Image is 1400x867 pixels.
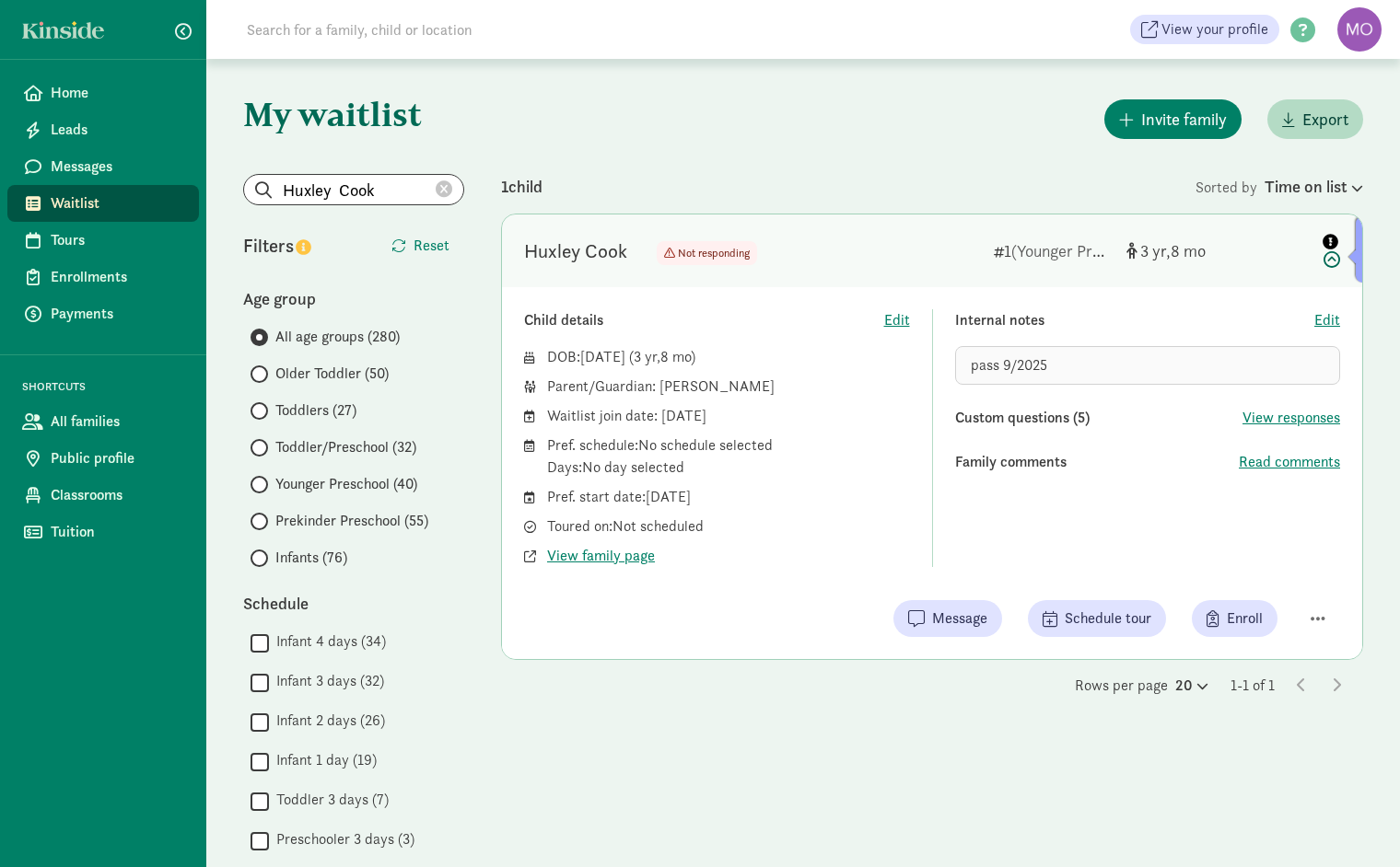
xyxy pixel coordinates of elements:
div: Toured on: Not scheduled [547,515,910,538]
div: Pref. schedule: No schedule selected Days: No day selected [547,434,910,479]
span: Older Toddler (50) [275,363,389,385]
button: View family page [547,545,655,567]
label: Toddler 3 days (7) [269,789,389,811]
span: Infants (76) [275,547,347,569]
a: Enrollments [7,259,199,295]
div: Time on list [1265,174,1363,199]
button: Edit [1314,309,1340,331]
span: Home [51,82,184,104]
span: All families [51,410,184,433]
a: View your profile [1130,15,1279,44]
span: 8 [1171,240,1206,261]
span: All age groups (280) [275,326,400,348]
div: Rows per page 1-1 of 1 [501,675,1363,697]
input: Search list... [244,175,463,204]
span: Tuition [51,521,184,543]
button: Schedule tour [1028,600,1166,637]
span: Tours [51,229,184,251]
a: Classrooms [7,477,199,514]
button: Export [1267,99,1363,139]
div: Pref. start date: [DATE] [547,486,910,508]
span: (Younger Preschool) [1011,240,1149,261]
span: Not responding [657,241,757,265]
div: Family comments [955,451,1240,473]
div: Internal notes [955,309,1315,331]
span: Schedule tour [1065,607,1151,630]
span: Messages [51,156,184,178]
span: Enroll [1227,607,1263,630]
div: Child details [524,309,884,331]
button: Read comments [1239,451,1340,473]
span: Toddler/Preschool (32) [275,436,416,458]
label: Infant 2 days (26) [269,710,385,732]
span: View your profile [1161,18,1268,40]
div: Custom questions (5) [955,407,1243,429]
span: Waitlist [51,192,184,214]
h1: My waitlist [243,96,464,133]
button: View responses [1242,407,1340,429]
a: Home [7,75,199,111]
a: Tuition [7,514,199,550]
span: Enrollments [51,266,184,288]
span: Message [932,607,987,630]
a: Waitlist [7,185,199,222]
div: 1 child [501,174,1196,199]
div: Sorted by [1196,174,1363,199]
label: Infant 1 day (19) [269,749,377,771]
span: Leads [51,119,184,141]
a: Tours [7,222,199,259]
a: Messages [7,148,199,185]
button: Invite family [1104,99,1242,139]
button: Reset [377,227,464,264]
span: 8 [660,347,691,366]
span: Not responding [678,246,750,260]
button: Message [893,600,1002,637]
div: Parent/Guardian: [PERSON_NAME] [547,376,910,398]
div: [object Object] [1126,238,1215,263]
span: Export [1302,107,1348,132]
span: 3 [634,347,660,366]
a: Leads [7,111,199,148]
div: DOB: ( ) [547,346,910,368]
div: 1 [994,238,1112,263]
a: All families [7,403,199,440]
div: Waitlist join date: [DATE] [547,405,910,427]
div: Filters [243,232,354,260]
span: Classrooms [51,484,184,506]
span: Public profile [51,447,184,469]
span: Younger Preschool (40) [275,473,417,495]
span: pass 9/2025 [971,355,1047,375]
span: [DATE] [580,347,625,366]
span: Reset [414,235,449,257]
a: Payments [7,295,199,332]
div: Schedule [243,591,464,616]
span: Prekinder Preschool (55) [275,510,428,532]
iframe: Chat Widget [1308,779,1400,867]
span: Toddlers (27) [275,399,356,422]
a: Public profile [7,440,199,477]
label: Infant 3 days (32) [269,670,384,692]
span: Payments [51,303,184,325]
input: Search for a family, child or location [236,11,752,48]
button: Edit [884,309,910,331]
label: Infant 4 days (34) [269,630,386,653]
div: 20 [1175,675,1208,697]
span: Invite family [1141,107,1227,132]
button: Enroll [1192,600,1277,637]
div: Age group [243,286,464,311]
div: Huxley Cook [524,237,627,266]
span: 3 [1140,240,1171,261]
label: Preschooler 3 days (3) [269,828,414,850]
